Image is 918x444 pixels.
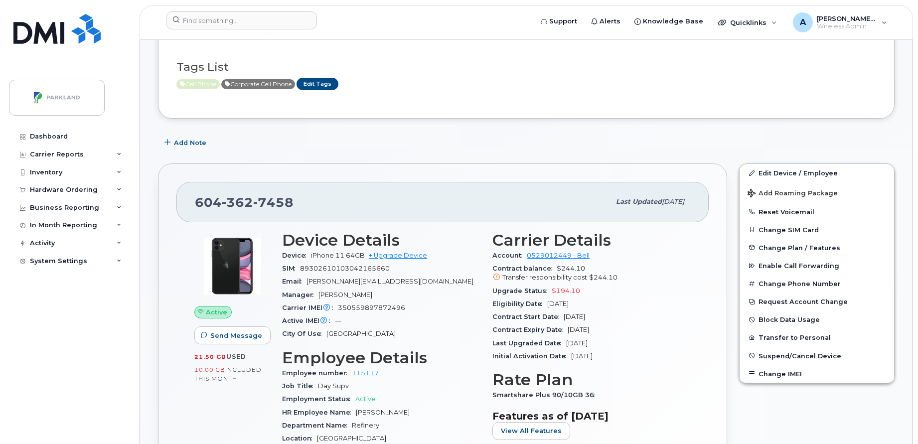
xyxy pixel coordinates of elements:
span: [GEOGRAPHIC_DATA] [326,330,396,337]
button: Transfer to Personal [740,328,894,346]
h3: Rate Plan [492,371,691,389]
span: Device [282,252,311,259]
a: 0529012449 - Bell [527,252,590,259]
span: [DATE] [662,198,684,205]
span: iPhone 11 64GB [311,252,365,259]
span: $244.10 [492,265,691,283]
span: [DATE] [547,300,569,307]
span: used [226,353,246,360]
span: Refinery [352,422,379,429]
span: included this month [194,366,262,382]
span: Enable Call Forwarding [759,262,839,270]
span: Active [221,79,295,89]
span: Suspend/Cancel Device [759,352,841,359]
span: Upgrade Status [492,287,552,295]
span: Contract Start Date [492,313,564,320]
span: Contract balance [492,265,557,272]
button: Enable Call Forwarding [740,257,894,275]
span: Active [176,79,220,89]
span: [PERSON_NAME] [318,291,372,298]
button: Request Account Change [740,293,894,310]
button: Change IMEI [740,365,894,383]
div: Abisheik.Thiyagarajan@parkland.ca [786,12,894,32]
span: 350559897872496 [338,304,405,311]
span: Last Upgraded Date [492,339,566,347]
button: Add Roaming Package [740,182,894,203]
span: Account [492,252,527,259]
span: Knowledge Base [643,16,703,26]
div: Quicklinks [711,12,784,32]
span: HR Employee Name [282,409,356,416]
button: Suspend/Cancel Device [740,347,894,365]
span: Add Roaming Package [748,189,838,199]
h3: Device Details [282,231,480,249]
span: 10.00 GB [194,366,225,373]
span: Carrier IMEI [282,304,338,311]
span: Contract Expiry Date [492,326,568,333]
img: iPhone_11.jpg [202,236,262,296]
span: [PERSON_NAME][EMAIL_ADDRESS][PERSON_NAME][DOMAIN_NAME] [817,14,877,22]
a: 115117 [352,369,379,377]
span: [PERSON_NAME][EMAIL_ADDRESS][DOMAIN_NAME] [306,278,473,285]
span: Initial Activation Date [492,352,571,360]
span: Active [206,307,227,317]
span: — [335,317,341,324]
span: Job Title [282,382,318,390]
span: [DATE] [571,352,593,360]
span: Manager [282,291,318,298]
span: Location [282,435,317,442]
input: Find something... [166,11,317,29]
span: Smartshare Plus 90/10GB 36 [492,391,600,399]
span: View All Features [501,426,562,436]
span: Department Name [282,422,352,429]
span: City Of Use [282,330,326,337]
span: Employment Status [282,395,355,403]
span: Add Note [174,138,206,148]
span: Transfer responsibility cost [502,274,587,281]
span: A [800,16,806,28]
a: Edit Tags [297,78,338,90]
span: Day Supv [318,382,349,390]
span: Email [282,278,306,285]
a: Alerts [584,11,627,31]
a: + Upgrade Device [369,252,427,259]
h3: Employee Details [282,349,480,367]
span: [DATE] [564,313,585,320]
button: View All Features [492,422,570,440]
span: Alerts [600,16,620,26]
a: Edit Device / Employee [740,164,894,182]
span: $194.10 [552,287,580,295]
span: [GEOGRAPHIC_DATA] [317,435,386,442]
span: 7458 [253,195,294,210]
span: Support [549,16,577,26]
span: Active [355,395,376,403]
span: 604 [195,195,294,210]
span: SIM [282,265,300,272]
span: [DATE] [566,339,588,347]
span: [DATE] [568,326,589,333]
span: Eligibility Date [492,300,547,307]
a: Knowledge Base [627,11,710,31]
button: Reset Voicemail [740,203,894,221]
h3: Features as of [DATE] [492,410,691,422]
span: Last updated [616,198,662,205]
span: Quicklinks [730,18,766,26]
button: Send Message [194,326,271,344]
button: Change Plan / Features [740,239,894,257]
button: Block Data Usage [740,310,894,328]
h3: Carrier Details [492,231,691,249]
h3: Tags List [176,61,876,73]
button: Change SIM Card [740,221,894,239]
span: Send Message [210,331,262,340]
span: [PERSON_NAME] [356,409,410,416]
span: Active IMEI [282,317,335,324]
span: $244.10 [589,274,617,281]
span: Change Plan / Features [759,244,840,251]
span: 89302610103042165660 [300,265,390,272]
span: Employee number [282,369,352,377]
span: Wireless Admin [817,22,877,30]
span: 362 [222,195,253,210]
a: Support [534,11,584,31]
button: Change Phone Number [740,275,894,293]
button: Add Note [158,134,215,151]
